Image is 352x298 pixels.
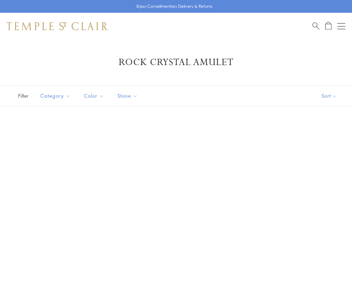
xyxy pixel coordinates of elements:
[112,88,143,103] button: Stone
[306,86,352,106] button: Show sort by
[312,22,319,30] a: Search
[337,22,345,30] button: Open navigation
[79,88,109,103] button: Color
[37,92,75,100] span: Category
[17,56,335,68] h1: Rock Crystal Amulet
[7,22,108,30] img: Temple St. Clair
[114,92,143,100] span: Stone
[80,92,109,100] span: Color
[325,22,332,30] a: Open Shopping Bag
[35,88,75,103] button: Category
[136,3,213,10] p: Enjoy Complimentary Delivery & Returns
